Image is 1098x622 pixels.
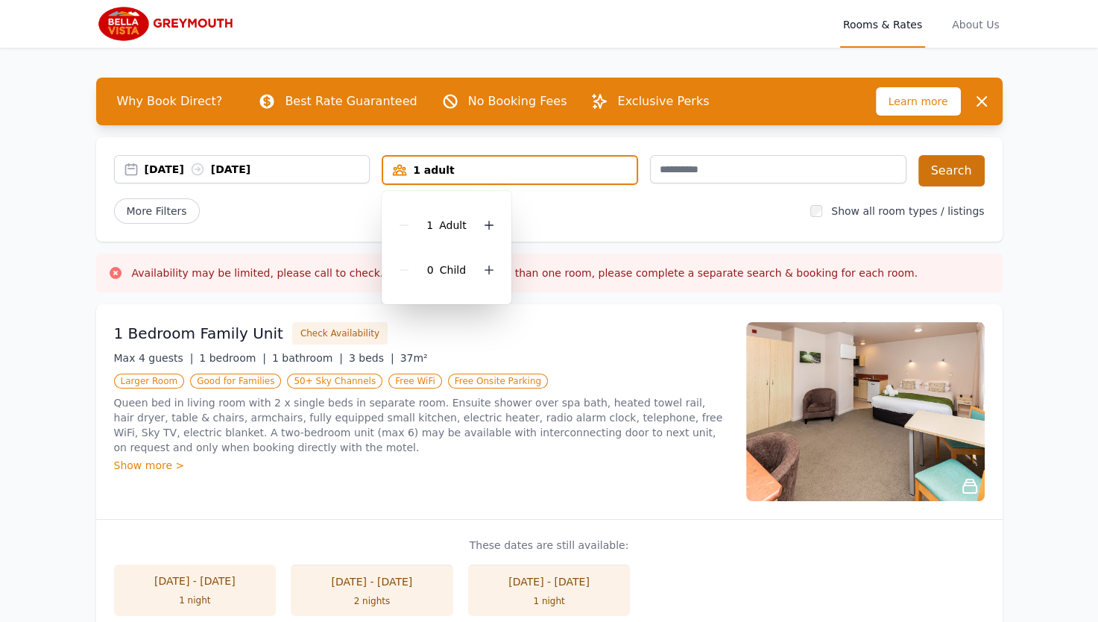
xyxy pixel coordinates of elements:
span: 1 bedroom | [199,352,266,364]
div: Show more > [114,458,728,473]
div: [DATE] - [DATE] [306,574,438,589]
h3: Availability may be limited, please call to check. If you are wanting more than one room, please ... [132,266,918,280]
span: Max 4 guests | [114,352,194,364]
span: 50+ Sky Channels [287,374,382,389]
span: 0 [427,264,434,276]
button: Search [918,155,985,186]
span: Why Book Direct? [105,87,235,116]
span: More Filters [114,198,200,224]
span: Free Onsite Parking [448,374,548,389]
div: [DATE] - [DATE] [483,574,616,589]
div: [DATE] [DATE] [145,162,370,177]
p: Queen bed in living room with 2 x single beds in separate room. Ensuite shower over spa bath, hea... [114,395,728,455]
div: 1 night [129,594,262,606]
span: Learn more [876,87,961,116]
button: Check Availability [292,322,388,345]
span: 37m² [400,352,428,364]
span: Good for Families [190,374,281,389]
span: 1 bathroom | [272,352,343,364]
span: Larger Room [114,374,185,389]
div: 1 adult [383,163,637,178]
span: 1 [426,219,433,231]
span: Free WiFi [388,374,442,389]
p: No Booking Fees [468,92,567,110]
h3: 1 Bedroom Family Unit [114,323,283,344]
p: These dates are still available: [114,538,985,553]
img: Bella Vista Greymouth [96,6,240,42]
p: Exclusive Perks [617,92,709,110]
div: 1 night [483,595,616,607]
label: Show all room types / listings [831,205,984,217]
span: Adult [439,219,466,231]
span: 3 beds | [349,352,394,364]
div: [DATE] - [DATE] [129,574,262,588]
span: Child [440,264,466,276]
div: 2 nights [306,595,438,607]
p: Best Rate Guaranteed [285,92,417,110]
